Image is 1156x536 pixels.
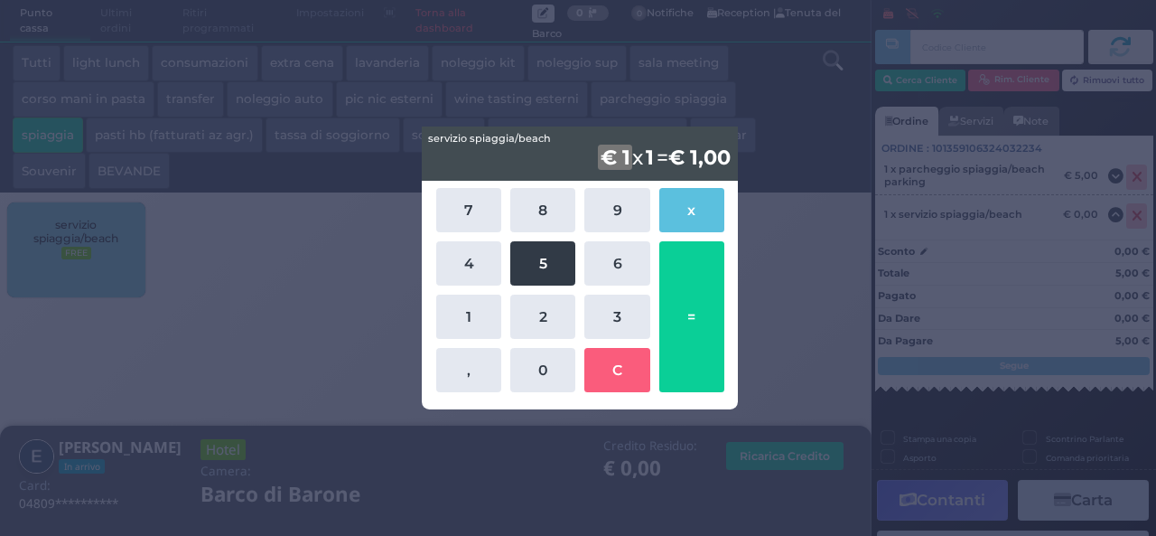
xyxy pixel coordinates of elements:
[510,295,575,339] button: 2
[659,188,724,232] button: x
[584,241,649,286] button: 6
[510,241,575,286] button: 5
[584,348,649,392] button: C
[510,188,575,232] button: 8
[422,127,738,181] div: x =
[428,131,551,146] span: servizio spiaggia/beach
[436,241,501,286] button: 4
[584,188,649,232] button: 9
[436,188,501,232] button: 7
[436,295,501,339] button: 1
[643,145,657,170] b: 1
[436,348,501,392] button: ,
[584,295,649,339] button: 3
[668,145,731,170] b: € 1,00
[598,145,633,170] b: € 1
[510,348,575,392] button: 0
[659,241,724,392] button: =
